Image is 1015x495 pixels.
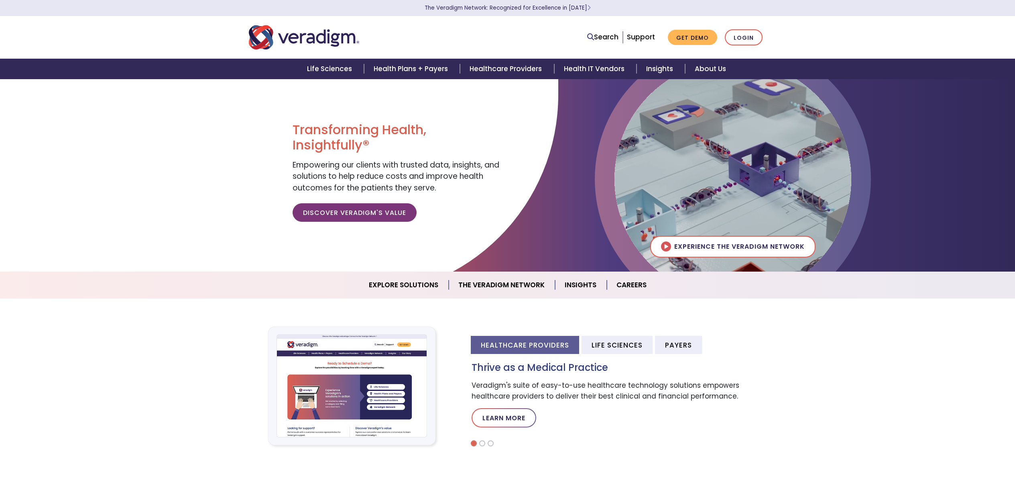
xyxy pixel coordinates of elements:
[249,24,359,51] img: Veradigm logo
[425,4,591,12] a: The Veradigm Network: Recognized for Excellence in [DATE]Learn More
[460,59,554,79] a: Healthcare Providers
[725,29,763,46] a: Login
[297,59,364,79] a: Life Sciences
[293,160,499,193] span: Empowering our clients with trusted data, insights, and solutions to help reduce costs and improv...
[627,32,655,42] a: Support
[668,30,717,45] a: Get Demo
[554,59,637,79] a: Health IT Vendors
[472,380,767,402] p: Veradigm's suite of easy-to-use healthcare technology solutions empowers healthcare providers to ...
[587,4,591,12] span: Learn More
[637,59,685,79] a: Insights
[655,336,702,354] li: Payers
[359,275,449,295] a: Explore Solutions
[582,336,653,354] li: Life Sciences
[472,408,536,427] a: Learn More
[293,122,501,153] h1: Transforming Health, Insightfully®
[364,59,460,79] a: Health Plans + Payers
[587,32,618,43] a: Search
[472,362,767,374] h3: Thrive as a Medical Practice
[471,336,579,354] li: Healthcare Providers
[555,275,607,295] a: Insights
[685,59,736,79] a: About Us
[293,203,417,222] a: Discover Veradigm's Value
[607,275,656,295] a: Careers
[449,275,555,295] a: The Veradigm Network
